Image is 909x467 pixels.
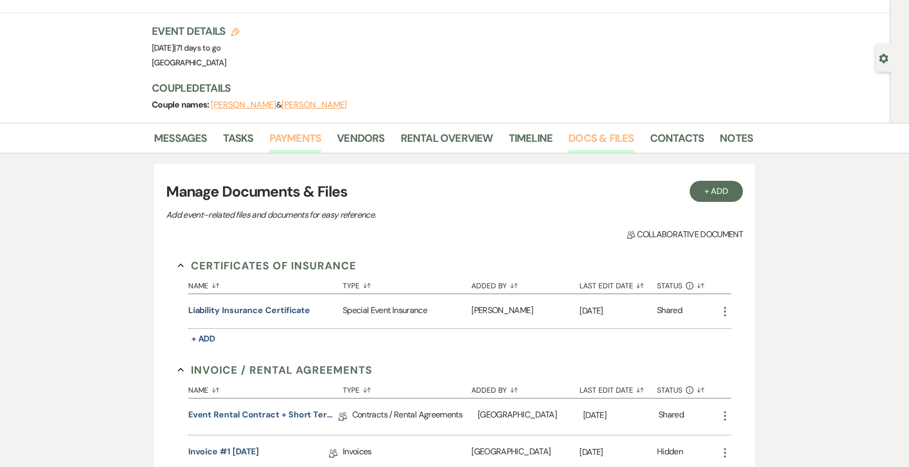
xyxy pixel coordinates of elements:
p: [DATE] [579,445,657,459]
button: + Add [690,181,743,202]
span: Status [657,282,682,289]
button: Name [188,274,343,294]
span: & [211,100,347,110]
a: Notes [720,130,753,153]
a: Rental Overview [401,130,493,153]
span: Collaborative document [627,228,743,241]
button: Added By [471,274,579,294]
span: + Add [191,333,216,344]
button: Status [657,378,719,398]
button: + Add [188,332,219,346]
button: Added By [471,378,579,398]
a: Vendors [337,130,384,153]
a: Contacts [650,130,704,153]
p: [DATE] [583,408,659,422]
button: Invoice / Rental Agreements [178,362,372,378]
a: Messages [154,130,207,153]
a: Event Rental Contract + Short Term Lease [188,408,339,425]
a: Tasks [223,130,254,153]
span: [DATE] [152,43,220,53]
button: Liability Insurance Certificate [188,304,311,317]
button: Type [343,274,471,294]
h3: Event Details [152,24,239,38]
button: Status [657,274,719,294]
button: Last Edit Date [579,378,657,398]
a: Invoice #1 [DATE] [188,445,259,462]
h3: Manage Documents & Files [166,181,743,203]
span: 71 days to go [176,43,221,53]
span: | [174,43,220,53]
button: Last Edit Date [579,274,657,294]
div: Shared [657,304,682,318]
button: Certificates of Insurance [178,258,356,274]
button: Open lead details [879,53,888,63]
div: Contracts / Rental Agreements [352,398,478,435]
span: Status [657,386,682,394]
div: [PERSON_NAME] [471,294,579,328]
div: [GEOGRAPHIC_DATA] [478,398,583,435]
h3: Couple Details [152,81,742,95]
button: [PERSON_NAME] [282,101,347,109]
div: Hidden [657,445,683,462]
button: [PERSON_NAME] [211,101,276,109]
a: Payments [269,130,322,153]
a: Docs & Files [568,130,634,153]
div: Special Event Insurance [343,294,471,328]
p: Add event–related files and documents for easy reference. [166,208,535,222]
span: [GEOGRAPHIC_DATA] [152,57,226,68]
span: Couple names: [152,99,211,110]
button: Name [188,378,343,398]
a: Timeline [509,130,553,153]
p: [DATE] [579,304,657,318]
button: Type [343,378,471,398]
div: Shared [659,408,684,425]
